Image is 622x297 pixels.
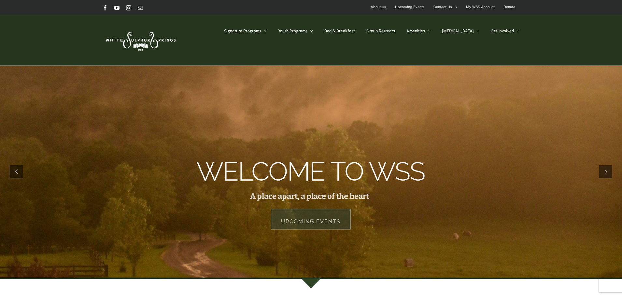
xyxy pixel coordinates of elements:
[491,29,514,33] span: Get Involved
[406,15,431,47] a: Amenities
[433,2,452,12] span: Contact Us
[395,2,425,12] span: Upcoming Events
[271,209,351,230] a: Upcoming Events
[406,29,425,33] span: Amenities
[324,29,355,33] span: Bed & Breakfast
[324,15,355,47] a: Bed & Breakfast
[491,15,519,47] a: Get Involved
[224,15,267,47] a: Signature Programs
[442,29,474,33] span: [MEDICAL_DATA]
[366,29,395,33] span: Group Retreats
[196,164,425,179] rs-layer: Welcome to WSS
[278,29,307,33] span: Youth Programs
[103,25,177,55] img: White Sulphur Springs Logo
[466,2,495,12] span: My WSS Account
[224,15,519,47] nav: Main Menu
[366,15,395,47] a: Group Retreats
[503,2,515,12] span: Donate
[224,29,261,33] span: Signature Programs
[442,15,479,47] a: [MEDICAL_DATA]
[250,193,369,200] rs-layer: A place apart, a place of the heart
[371,2,386,12] span: About Us
[278,15,313,47] a: Youth Programs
